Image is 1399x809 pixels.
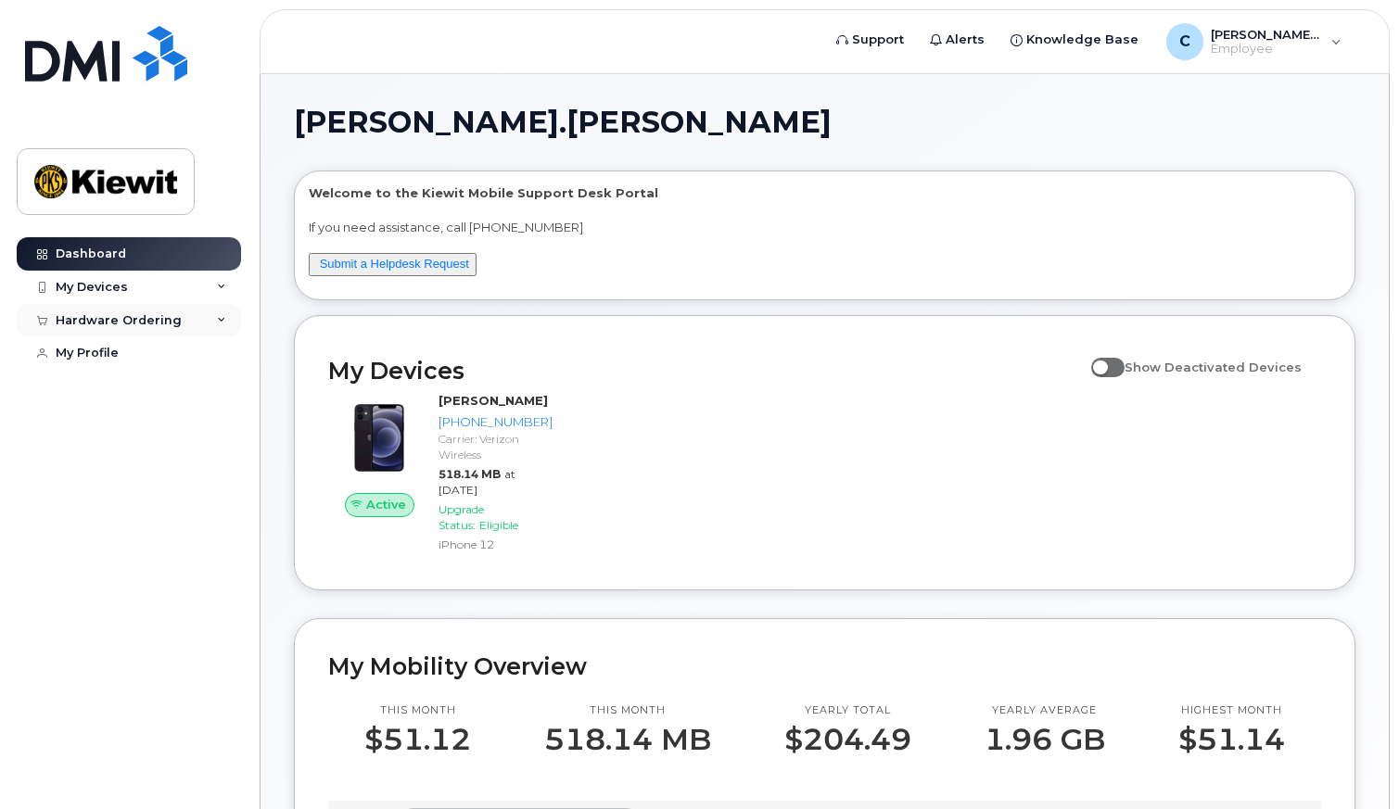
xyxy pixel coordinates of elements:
[1091,349,1106,364] input: Show Deactivated Devices
[544,723,711,756] p: 518.14 MB
[328,392,560,556] a: Active[PERSON_NAME][PHONE_NUMBER]Carrier: Verizon Wireless518.14 MBat [DATE]Upgrade Status:Eligib...
[784,723,911,756] p: $204.49
[479,518,518,532] span: Eligible
[309,253,477,276] button: Submit a Helpdesk Request
[439,467,501,481] span: 518.14 MB
[784,703,911,718] p: Yearly total
[439,393,548,408] strong: [PERSON_NAME]
[439,467,515,497] span: at [DATE]
[328,357,1082,385] h2: My Devices
[439,502,484,532] span: Upgrade Status:
[320,257,469,271] a: Submit a Helpdesk Request
[439,413,553,431] div: [PHONE_NUMBER]
[309,219,1341,236] p: If you need assistance, call [PHONE_NUMBER]
[985,723,1105,756] p: 1.96 GB
[544,703,711,718] p: This month
[985,703,1105,718] p: Yearly average
[439,537,553,552] div: iPhone 12
[366,496,406,513] span: Active
[439,431,553,462] div: Carrier: Verizon Wireless
[309,184,1341,202] p: Welcome to the Kiewit Mobile Support Desk Portal
[1178,703,1285,718] p: Highest month
[364,723,471,756] p: $51.12
[343,401,416,474] img: iPhone_12.jpg
[364,703,471,718] p: This month
[1125,360,1302,374] span: Show Deactivated Devices
[1178,723,1285,756] p: $51.14
[294,108,832,136] span: [PERSON_NAME].[PERSON_NAME]
[328,652,1321,680] h2: My Mobility Overview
